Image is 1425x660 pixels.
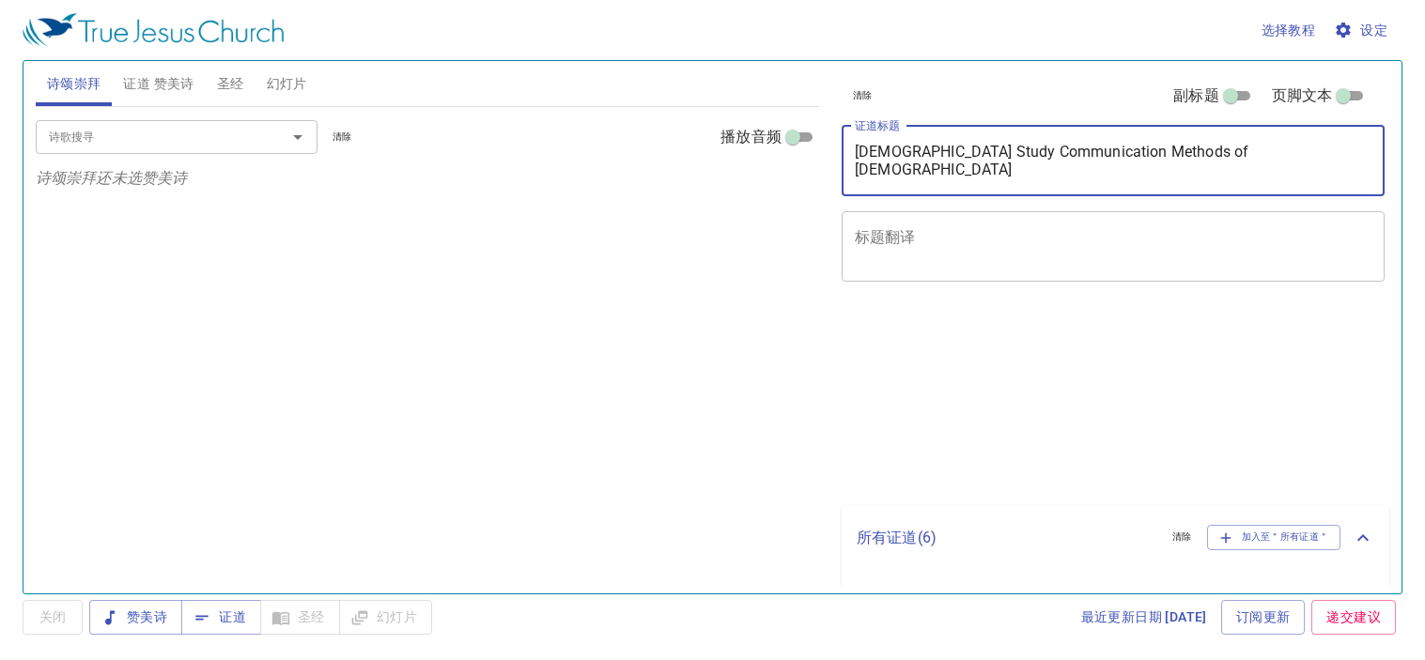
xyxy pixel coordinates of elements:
span: 清除 [1172,529,1192,545]
span: 圣经 [217,72,244,96]
span: 幻灯片 [267,72,307,96]
button: 清除 [842,84,884,107]
span: 选择教程 [1262,19,1316,42]
i: 诗颂崇拜还未选赞美诗 [36,169,188,187]
span: 诗颂崇拜 [47,72,101,96]
button: 设定 [1330,13,1395,48]
span: 赞美诗 [104,606,167,629]
textarea: [DEMOGRAPHIC_DATA] Study Communication Methods of [DEMOGRAPHIC_DATA] [855,143,1371,178]
span: 副标题 [1173,84,1218,107]
a: 最近更新日期 [DATE] [1074,600,1215,635]
button: 清除 [321,126,364,148]
a: 订阅更新 [1221,600,1306,635]
span: 最近更新日期 [DATE] [1081,606,1207,629]
button: 选择教程 [1254,13,1324,48]
span: 清除 [333,129,352,146]
button: 清除 [1161,526,1203,548]
img: True Jesus Church [23,13,284,47]
span: 递交建议 [1326,606,1381,629]
p: 所有证道 ( 6 ) [857,527,1157,549]
span: 订阅更新 [1236,606,1291,629]
iframe: from-child [834,301,1278,499]
button: Open [285,124,311,150]
button: 证道 [181,600,261,635]
button: 赞美诗 [89,600,182,635]
span: 证道 赞美诗 [123,72,194,96]
span: 设定 [1338,19,1387,42]
button: 加入至＂所有证道＂ [1207,525,1341,549]
span: 证道 [196,606,246,629]
span: 清除 [853,87,873,104]
span: 加入至＂所有证道＂ [1219,529,1329,545]
span: 页脚文本 [1272,84,1333,107]
div: 所有证道(6)清除加入至＂所有证道＂ [842,506,1389,568]
span: 播放音频 [720,126,782,148]
a: 递交建议 [1311,600,1396,635]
